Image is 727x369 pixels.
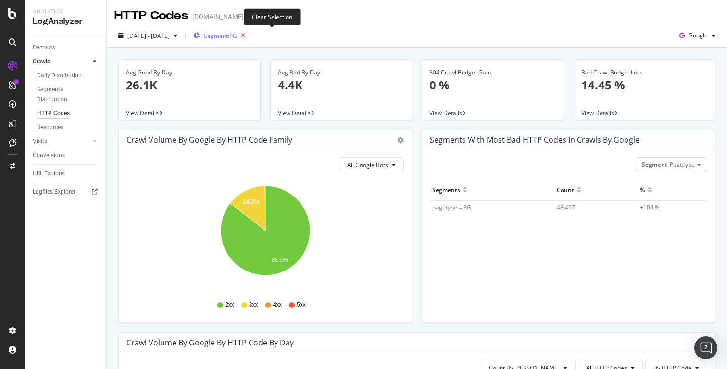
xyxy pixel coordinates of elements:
[244,8,301,25] div: Clear Selection
[33,150,65,160] div: Conversions
[278,68,405,77] div: Avg Bad By Day
[33,169,65,179] div: URL Explorer
[33,16,99,27] div: LogAnalyzer
[192,12,277,22] div: [DOMAIN_NAME] HTML only
[37,109,70,119] div: HTTP Codes
[33,150,100,160] a: Conversions
[37,123,100,133] a: Resources
[225,301,234,309] span: 2xx
[430,135,639,145] div: Segments with most bad HTTP codes in Crawls by google
[347,161,388,169] span: All Google Bots
[278,109,311,117] span: View Details
[432,203,471,211] span: pagetype = PG
[339,157,404,172] button: All Google Bots
[33,136,47,147] div: Visits
[642,160,667,169] span: Segment
[670,160,695,169] span: Pagetype
[37,123,63,133] div: Resources
[581,77,708,93] p: 14.45 %
[126,77,253,93] p: 26.1K
[432,182,460,197] div: Segments
[114,28,181,43] button: [DATE] - [DATE]
[204,32,237,40] span: Segment: PG
[126,135,292,145] div: Crawl Volume by google by HTTP Code Family
[33,8,99,16] div: Analytics
[271,257,288,263] text: 85.5%
[694,336,717,359] div: Open Intercom Messenger
[297,301,306,309] span: 5xx
[33,57,90,67] a: Crawls
[557,182,574,197] div: Count
[33,169,100,179] a: URL Explorer
[689,31,708,39] span: Google
[397,137,404,144] div: gear
[126,338,294,347] div: Crawl Volume by google by HTTP Code by Day
[33,43,100,53] a: Overview
[429,77,556,93] p: 0 %
[278,77,405,93] p: 4.4K
[33,136,90,147] a: Visits
[640,182,645,197] div: %
[557,203,575,211] span: 48,497
[243,198,259,205] text: 14.3%
[429,109,462,117] span: View Details
[37,109,100,119] a: HTTP Codes
[37,85,100,105] a: Segments Distribution
[37,71,100,81] a: Daily Distribution
[189,28,249,43] button: Segment:PG
[126,180,404,292] svg: A chart.
[127,32,170,40] span: [DATE] - [DATE]
[676,28,719,43] button: Google
[249,301,258,309] span: 3xx
[33,57,50,67] div: Crawls
[429,68,556,77] div: 304 Crawl Budget Gain
[33,187,75,197] div: Logfiles Explorer
[37,71,82,81] div: Daily Distribution
[126,68,253,77] div: Avg Good By Day
[33,43,56,53] div: Overview
[640,203,660,211] span: +100 %
[37,85,90,105] div: Segments Distribution
[33,187,100,197] a: Logfiles Explorer
[126,109,159,117] span: View Details
[581,109,614,117] span: View Details
[114,8,188,24] div: HTTP Codes
[581,68,708,77] div: Bad Crawl Budget Loss
[273,301,282,309] span: 4xx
